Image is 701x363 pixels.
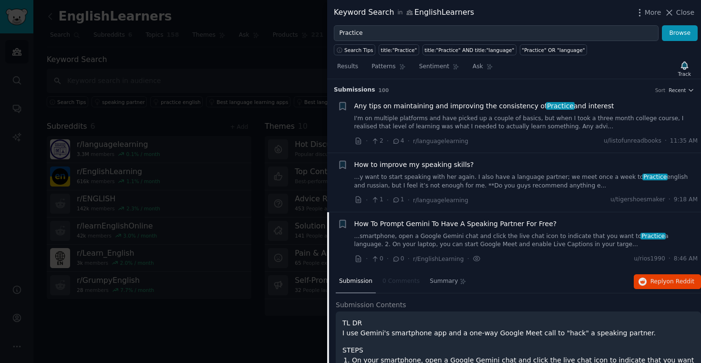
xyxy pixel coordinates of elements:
a: ...smartphone, open a Google Gemini chat and click the live chat icon to indicate that you want t... [354,232,698,249]
a: Sentiment [416,59,463,79]
span: Submission [339,277,372,286]
h1: TL DR [342,318,694,328]
span: 2 [371,137,383,145]
span: Patterns [371,62,395,71]
span: · [408,254,410,264]
span: More [645,8,661,18]
span: Practice [640,233,665,239]
span: · [366,136,368,146]
a: Results [334,59,361,79]
span: · [408,195,410,205]
span: · [387,254,389,264]
div: Sort [655,87,666,93]
span: · [387,195,389,205]
span: Recent [669,87,686,93]
span: · [408,136,410,146]
span: · [669,255,670,263]
span: · [366,254,368,264]
span: u/listofunreadbooks [604,137,661,145]
button: More [635,8,661,18]
a: I'm on multiple platforms and have picked up a couple of basics, but when I took a three month co... [354,114,698,131]
a: How to improve my speaking skills? [354,160,474,170]
div: "Practice" OR "language" [522,47,585,53]
span: 11:35 AM [670,137,698,145]
span: Search Tips [344,47,373,53]
span: Ask [473,62,483,71]
a: ...y want to start speaking with her again. I also have a language partner; we meet once a week t... [354,173,698,190]
span: 0 [371,255,383,263]
a: How To Prompt Gemini To Have A Speaking Partner For Free? [354,219,557,229]
span: r/languagelearning [413,138,468,145]
span: in [397,9,402,17]
span: u/rios1990 [634,255,665,263]
span: 1 [392,196,404,204]
div: title:"Practice" [381,47,417,53]
button: Replyon Reddit [634,274,701,290]
span: Sentiment [419,62,449,71]
button: Track [675,59,694,79]
p: I use Gemini's smartphone app and a one-way Google Meet call to "hack" a speaking partner. [342,328,694,338]
span: · [467,254,469,264]
div: Track [678,71,691,77]
span: Reply [650,278,694,286]
span: Practice [642,174,667,180]
span: 0 [392,255,404,263]
span: 100 [379,87,389,93]
div: Keyword Search EnglishLearners [334,7,474,19]
span: Submission Contents [336,300,406,310]
button: Close [664,8,694,18]
span: · [366,195,368,205]
span: 1 [371,196,383,204]
a: title:"Practice" AND title:"language" [423,44,516,55]
button: Browse [662,25,698,41]
span: Any tips on maintaining and improving the consistency of and interest [354,101,614,111]
span: · [669,196,670,204]
span: Submission s [334,86,375,94]
span: Summary [430,277,458,286]
span: 9:18 AM [674,196,698,204]
a: title:"Practice" [379,44,419,55]
button: Recent [669,87,694,93]
span: r/languagelearning [413,197,468,204]
a: "Practice" OR "language" [520,44,587,55]
span: Close [676,8,694,18]
span: Practice [546,102,574,110]
span: · [387,136,389,146]
button: Search Tips [334,44,375,55]
input: Try a keyword related to your business [334,25,659,41]
span: · [665,137,667,145]
span: 4 [392,137,404,145]
a: Patterns [368,59,409,79]
h1: STEPS [342,345,694,355]
a: Ask [469,59,496,79]
div: title:"Practice" AND title:"language" [424,47,514,53]
span: r/EnglishLearning [413,256,464,262]
span: 8:46 AM [674,255,698,263]
span: u/tigershoesmaker [610,196,665,204]
span: Results [337,62,358,71]
span: on Reddit [667,278,694,285]
a: Any tips on maintaining and improving the consistency ofPracticeand interest [354,101,614,111]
